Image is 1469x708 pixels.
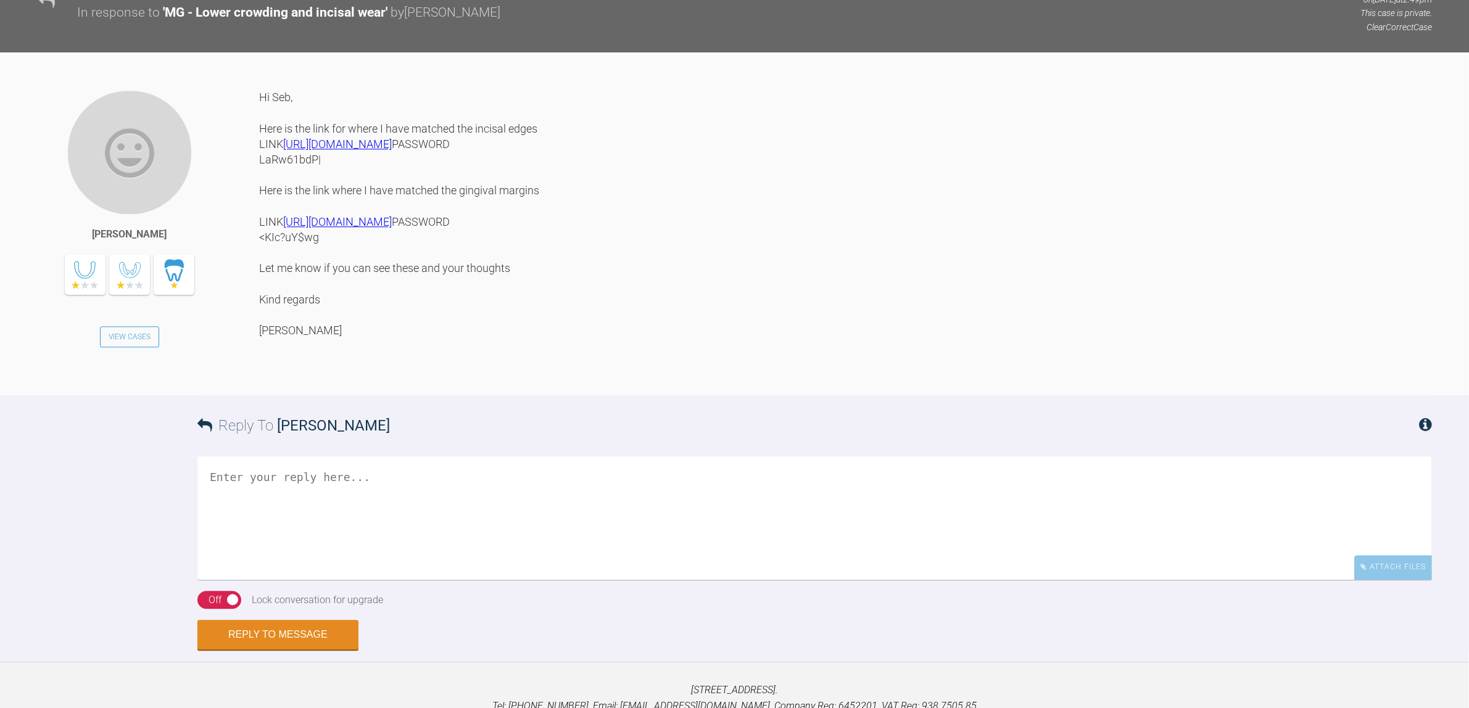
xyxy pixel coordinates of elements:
p: ClearCorrect Case [1360,20,1432,34]
p: This case is private. [1360,6,1432,20]
div: Hi Seb, Here is the link for where I have matched the incisal edges LINK PASSWORD LaRw61bdP| Here... [259,89,1432,377]
a: [URL][DOMAIN_NAME] [283,138,392,150]
button: Reply to Message [197,620,358,649]
div: Attach Files [1354,555,1432,579]
div: ' MG - Lower crowding and incisal wear ' [163,2,387,23]
div: by [PERSON_NAME] [391,2,500,23]
div: Off [209,592,221,608]
a: View Cases [100,326,159,347]
span: [PERSON_NAME] [277,417,390,434]
img: neil noronha [67,89,192,215]
a: [URL][DOMAIN_NAME] [283,215,392,228]
div: [PERSON_NAME] [93,226,167,242]
div: Lock conversation for upgrade [252,592,384,608]
h3: Reply To [197,414,390,437]
div: In response to [77,2,160,23]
